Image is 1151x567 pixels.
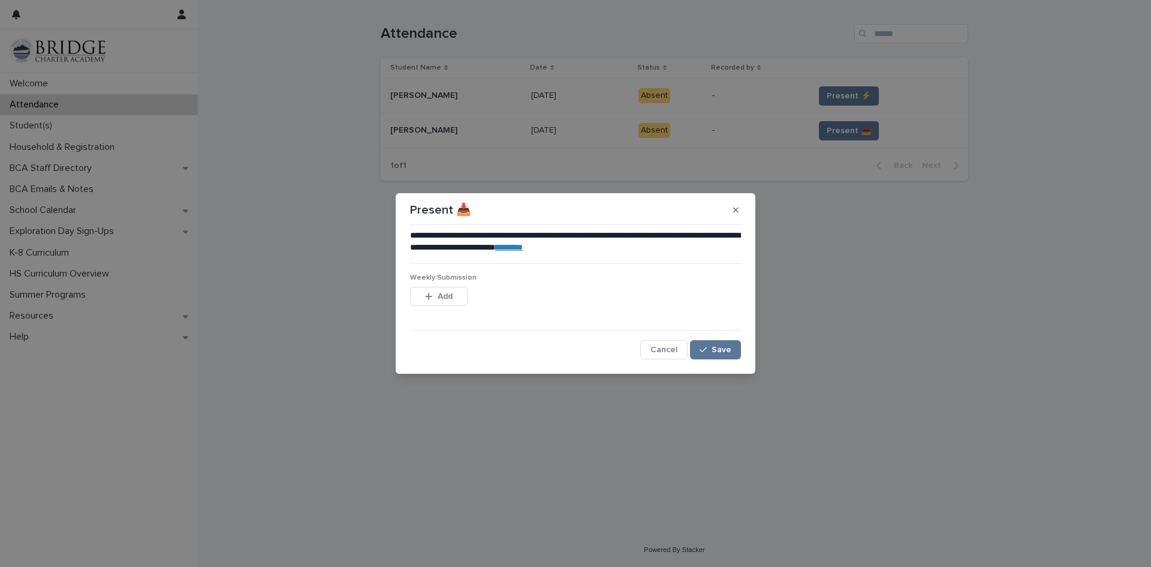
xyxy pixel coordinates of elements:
[640,340,688,359] button: Cancel
[410,274,477,281] span: Weekly Submission
[690,340,741,359] button: Save
[438,292,453,301] span: Add
[410,287,468,306] button: Add
[712,346,731,354] span: Save
[410,203,471,217] p: Present 📥
[650,346,677,354] span: Cancel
